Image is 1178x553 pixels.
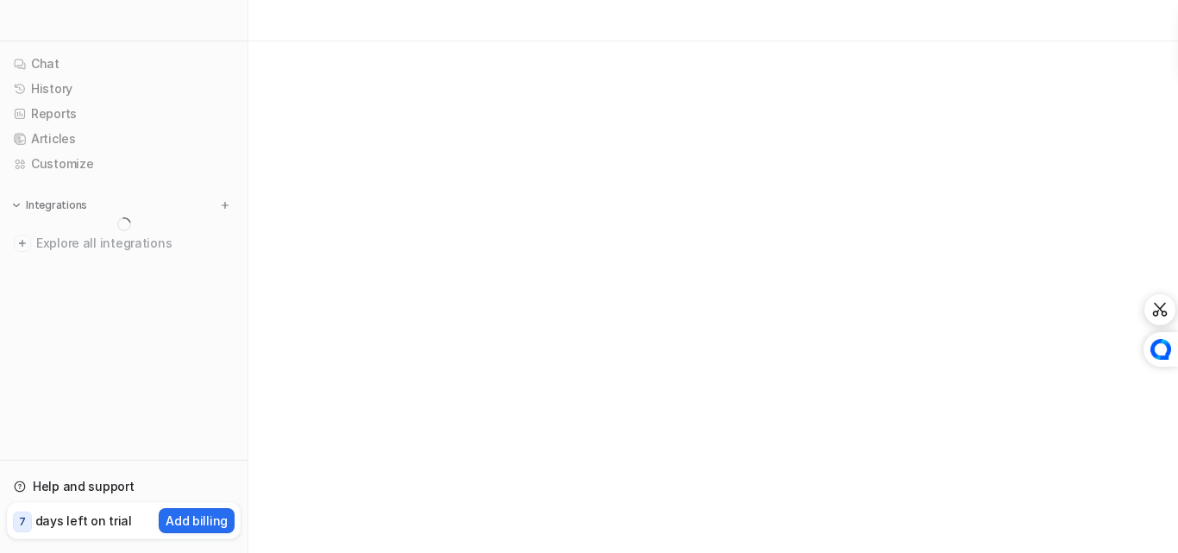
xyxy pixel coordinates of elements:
img: expand menu [10,199,22,211]
img: explore all integrations [14,235,31,252]
a: Articles [7,127,241,151]
a: Reports [7,102,241,126]
button: Add billing [159,508,235,533]
a: Help and support [7,474,241,499]
a: Customize [7,152,241,176]
p: 7 [19,514,26,530]
p: Add billing [166,512,228,530]
a: History [7,77,241,101]
a: Explore all integrations [7,231,241,255]
img: menu_add.svg [219,199,231,211]
a: Chat [7,52,241,76]
p: Integrations [26,198,87,212]
span: Explore all integrations [36,229,234,257]
p: days left on trial [35,512,132,530]
button: Integrations [7,197,92,214]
